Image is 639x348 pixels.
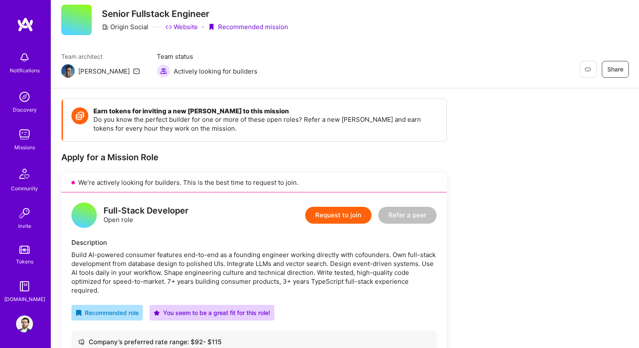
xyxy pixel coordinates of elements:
[154,310,160,316] i: icon PurpleStar
[11,184,38,193] div: Community
[16,126,33,143] img: teamwork
[16,49,33,66] img: bell
[208,24,215,30] i: icon PurpleRibbon
[16,257,33,266] div: Tokens
[154,308,270,317] div: You seem to be a great fit for this role!
[157,64,170,78] img: Actively looking for builders
[17,17,34,32] img: logo
[378,207,437,224] button: Refer a peer
[19,246,30,254] img: tokens
[61,52,140,61] span: Team architect
[208,22,288,31] div: Recommended mission
[14,143,35,152] div: Missions
[13,105,37,114] div: Discovery
[61,152,447,163] div: Apply for a Mission Role
[93,115,438,133] p: Do you know the perfect builder for one or more of these open roles? Refer a new [PERSON_NAME] an...
[157,52,257,61] span: Team status
[102,8,288,19] h3: Senior Fullstack Engineer
[78,67,130,76] div: [PERSON_NAME]
[71,238,437,247] div: Description
[14,164,35,184] img: Community
[16,88,33,105] img: discovery
[202,22,204,31] div: ·
[4,295,45,304] div: [DOMAIN_NAME]
[174,67,257,76] span: Actively looking for builders
[165,22,198,31] a: Website
[16,278,33,295] img: guide book
[10,66,40,75] div: Notifications
[104,206,188,224] div: Open role
[18,222,31,230] div: Invite
[61,173,447,192] div: We’re actively looking for builders. This is the best time to request to join.
[71,107,88,124] img: Token icon
[102,24,109,30] i: icon CompanyGray
[71,250,437,295] div: Build AI-powered consumer features end-to-end as a founding engineer working directly with cofoun...
[76,308,139,317] div: Recommended role
[76,310,82,316] i: icon RecommendedBadge
[104,206,188,215] div: Full-Stack Developer
[78,337,430,346] div: Company’s preferred rate range: $ 92 - $ 115
[16,315,33,332] img: User Avatar
[93,107,438,115] h4: Earn tokens for inviting a new [PERSON_NAME] to this mission
[133,68,140,74] i: icon Mail
[16,205,33,222] img: Invite
[78,339,85,345] i: icon Cash
[102,22,148,31] div: Origin Social
[305,207,371,224] button: Request to join
[584,66,591,73] i: icon EyeClosed
[61,64,75,78] img: Team Architect
[607,65,623,74] span: Share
